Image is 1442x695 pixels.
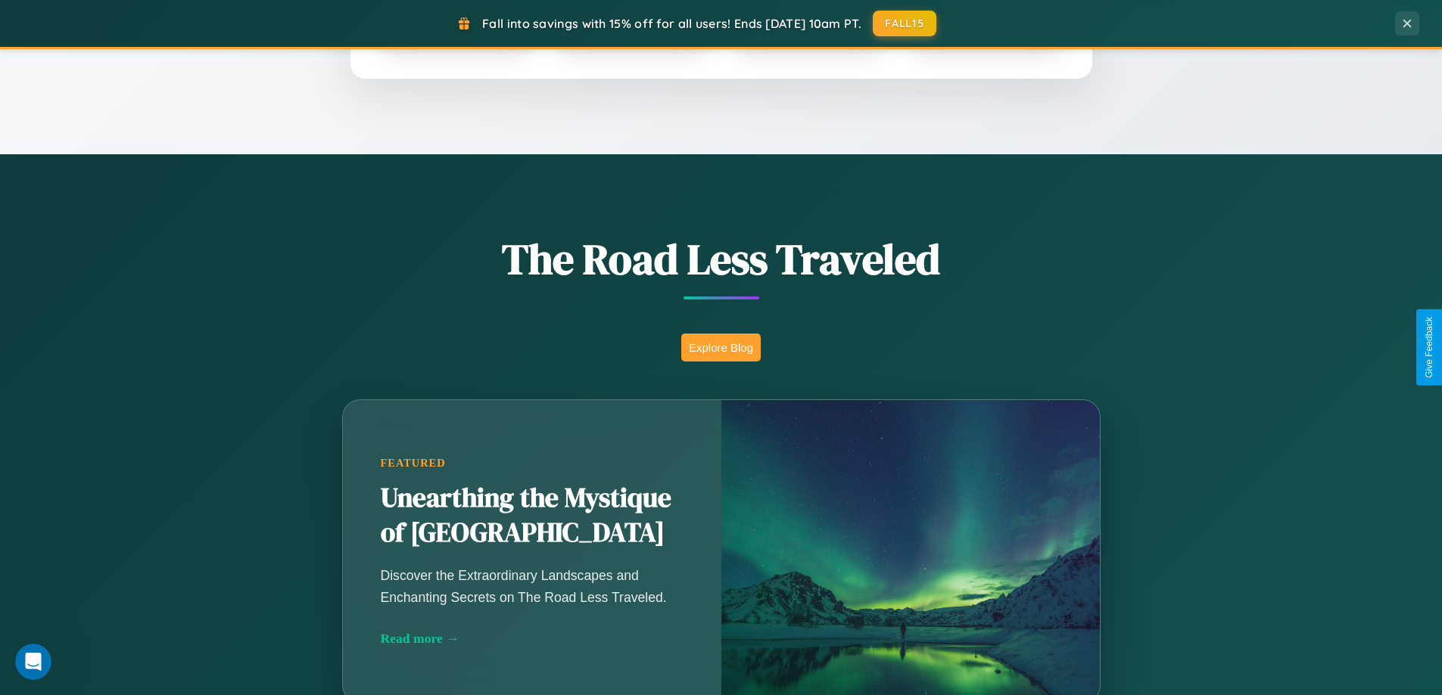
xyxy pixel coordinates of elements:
iframe: Intercom live chat [15,644,51,680]
div: Give Feedback [1424,317,1434,378]
button: FALL15 [873,11,936,36]
p: Discover the Extraordinary Landscapes and Enchanting Secrets on The Road Less Traveled. [381,565,684,607]
div: Featured [381,457,684,470]
button: Explore Blog [681,334,761,361]
h2: Unearthing the Mystique of [GEOGRAPHIC_DATA] [381,481,684,551]
span: Fall into savings with 15% off for all users! Ends [DATE] 10am PT. [482,16,861,31]
div: Read more → [381,631,684,647]
h1: The Road Less Traveled [267,230,1176,288]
